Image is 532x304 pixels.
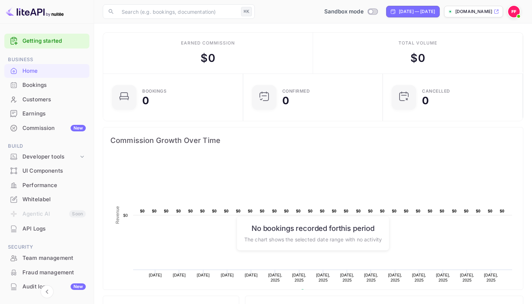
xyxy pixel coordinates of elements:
[152,209,157,213] text: $0
[307,289,326,294] text: Revenue
[4,121,89,135] a: CommissionNew
[22,195,86,204] div: Whitelabel
[22,81,86,89] div: Bookings
[188,209,193,213] text: $0
[22,110,86,118] div: Earnings
[4,280,89,293] a: Audit logsNew
[412,273,426,282] text: [DATE], 2025
[244,235,382,243] p: The chart shows the selected date range with no activity
[248,209,253,213] text: $0
[6,6,64,17] img: LiteAPI logo
[4,78,89,92] div: Bookings
[272,209,277,213] text: $0
[4,164,89,177] a: UI Components
[508,6,520,17] img: FFF FF
[282,89,310,93] div: Confirmed
[368,209,373,213] text: $0
[321,8,380,16] div: Switch to Production mode
[292,273,306,282] text: [DATE], 2025
[71,125,86,131] div: New
[4,266,89,279] a: Fraud management
[22,269,86,277] div: Fraud management
[4,178,89,192] a: Performance
[4,251,89,265] a: Team management
[392,209,397,213] text: $0
[4,64,89,77] a: Home
[241,7,252,16] div: ⌘K
[117,4,238,19] input: Search (e.g. bookings, documentation)
[4,107,89,121] div: Earnings
[4,56,89,64] span: Business
[284,209,289,213] text: $0
[4,107,89,120] a: Earnings
[71,283,86,290] div: New
[410,50,425,66] div: $ 0
[436,273,450,282] text: [DATE], 2025
[142,96,149,106] div: 0
[149,273,162,277] text: [DATE]
[316,273,330,282] text: [DATE], 2025
[22,283,86,291] div: Audit logs
[22,124,86,132] div: Commission
[356,209,361,213] text: $0
[422,89,450,93] div: CANCELLED
[4,222,89,236] div: API Logs
[164,209,169,213] text: $0
[4,93,89,106] a: Customers
[332,209,337,213] text: $0
[176,209,181,213] text: $0
[236,209,241,213] text: $0
[500,209,504,213] text: $0
[296,209,301,213] text: $0
[344,209,349,213] text: $0
[398,40,437,46] div: Total volume
[4,78,89,92] a: Bookings
[22,167,86,175] div: UI Components
[22,254,86,262] div: Team management
[200,50,215,66] div: $ 0
[22,153,79,161] div: Developer tools
[4,280,89,294] div: Audit logsNew
[4,64,89,78] div: Home
[422,96,429,106] div: 0
[340,273,354,282] text: [DATE], 2025
[416,209,421,213] text: $0
[245,273,258,277] text: [DATE]
[142,89,166,93] div: Bookings
[140,209,145,213] text: $0
[123,213,128,218] text: $0
[110,135,516,146] span: Commission Growth Over Time
[197,273,210,277] text: [DATE]
[452,209,457,213] text: $0
[22,96,86,104] div: Customers
[460,273,474,282] text: [DATE], 2025
[324,8,364,16] span: Sandbox mode
[282,96,289,106] div: 0
[260,209,265,213] text: $0
[200,209,205,213] text: $0
[399,8,435,15] div: [DATE] — [DATE]
[268,273,282,282] text: [DATE], 2025
[488,209,493,213] text: $0
[4,243,89,251] span: Security
[476,209,481,213] text: $0
[388,273,402,282] text: [DATE], 2025
[115,206,120,224] text: Revenue
[22,37,86,45] a: Getting started
[320,209,325,213] text: $0
[484,273,498,282] text: [DATE], 2025
[404,209,409,213] text: $0
[440,209,444,213] text: $0
[308,209,313,213] text: $0
[212,209,217,213] text: $0
[22,67,86,75] div: Home
[173,273,186,277] text: [DATE]
[224,209,229,213] text: $0
[41,285,54,298] button: Collapse navigation
[4,222,89,235] a: API Logs
[221,273,234,277] text: [DATE]
[4,193,89,206] a: Whitelabel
